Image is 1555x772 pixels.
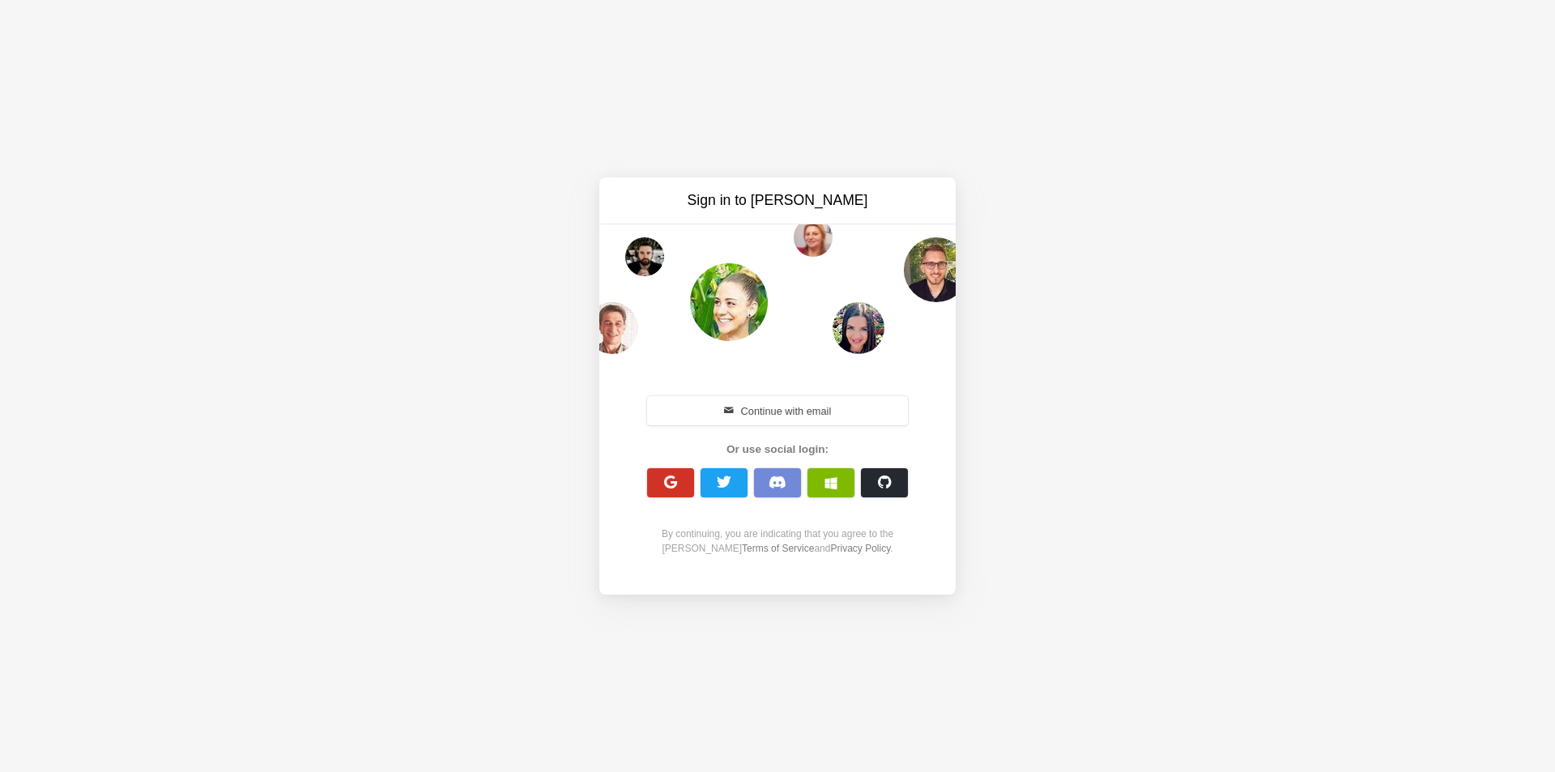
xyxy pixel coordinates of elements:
[641,190,914,211] h3: Sign in to [PERSON_NAME]
[638,527,917,556] div: By continuing, you are indicating that you agree to the [PERSON_NAME] and .
[647,396,908,425] button: Continue with email
[638,441,917,458] div: Or use social login:
[830,543,890,554] a: Privacy Policy
[742,543,814,554] a: Terms of Service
